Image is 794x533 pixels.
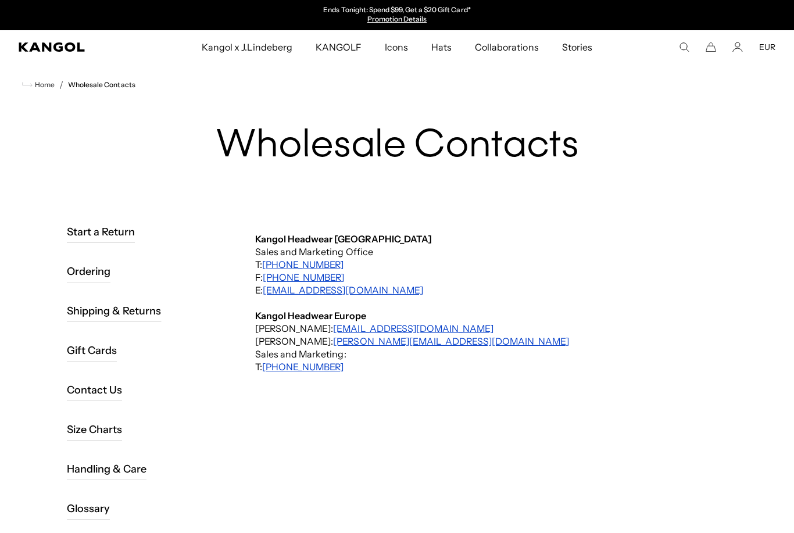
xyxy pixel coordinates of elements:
[323,6,470,15] p: Ends Tonight: Spend $99, Get a $20 Gift Card*
[19,42,133,52] a: Kangol
[67,339,117,362] a: Gift Cards
[550,30,604,64] a: Stories
[67,379,122,401] a: Contact Us
[420,30,463,64] a: Hats
[67,300,162,322] a: Shipping & Returns
[304,30,373,64] a: KANGOLF
[67,418,122,441] a: Size Charts
[202,30,292,64] span: Kangol x J.Lindeberg
[385,30,408,64] span: Icons
[55,78,63,92] li: /
[62,124,732,169] h1: Wholesale Contacts
[263,271,344,283] a: [PHONE_NUMBER]
[255,284,732,296] p: E:
[333,335,569,347] a: [PERSON_NAME][EMAIL_ADDRESS][DOMAIN_NAME]
[263,284,423,296] a: [EMAIL_ADDRESS][DOMAIN_NAME]
[255,322,732,335] p: [PERSON_NAME]:
[373,30,420,64] a: Icons
[190,30,304,64] a: Kangol x J.Lindeberg
[759,42,775,52] button: EUR
[255,310,366,321] b: Kangol Headwear Europe
[67,498,110,520] a: Glossary
[68,81,135,89] a: Wholesale Contacts
[277,6,517,24] div: Announcement
[316,30,362,64] span: KANGOLF
[255,335,732,348] p: [PERSON_NAME]:
[255,233,432,245] b: Kangol Headwear [GEOGRAPHIC_DATA]
[463,30,550,64] a: Collaborations
[255,348,732,373] p: Sales and Marketing: T:
[262,259,344,270] a: [PHONE_NUMBER]
[255,245,732,284] p: Sales and Marketing Office T: F:
[67,458,146,480] a: Handling & Care
[277,6,517,24] slideshow-component: Announcement bar
[67,221,135,243] a: Start a Return
[706,42,716,52] button: Cart
[475,30,538,64] span: Collaborations
[679,42,689,52] summary: Search here
[431,30,452,64] span: Hats
[367,15,427,23] a: Promotion Details
[732,42,743,52] a: Account
[333,323,493,334] a: [EMAIL_ADDRESS][DOMAIN_NAME]
[22,80,55,90] a: Home
[262,361,344,373] a: [PHONE_NUMBER]
[67,260,110,282] a: Ordering
[562,30,592,64] span: Stories
[33,81,55,89] span: Home
[277,6,517,24] div: 1 of 2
